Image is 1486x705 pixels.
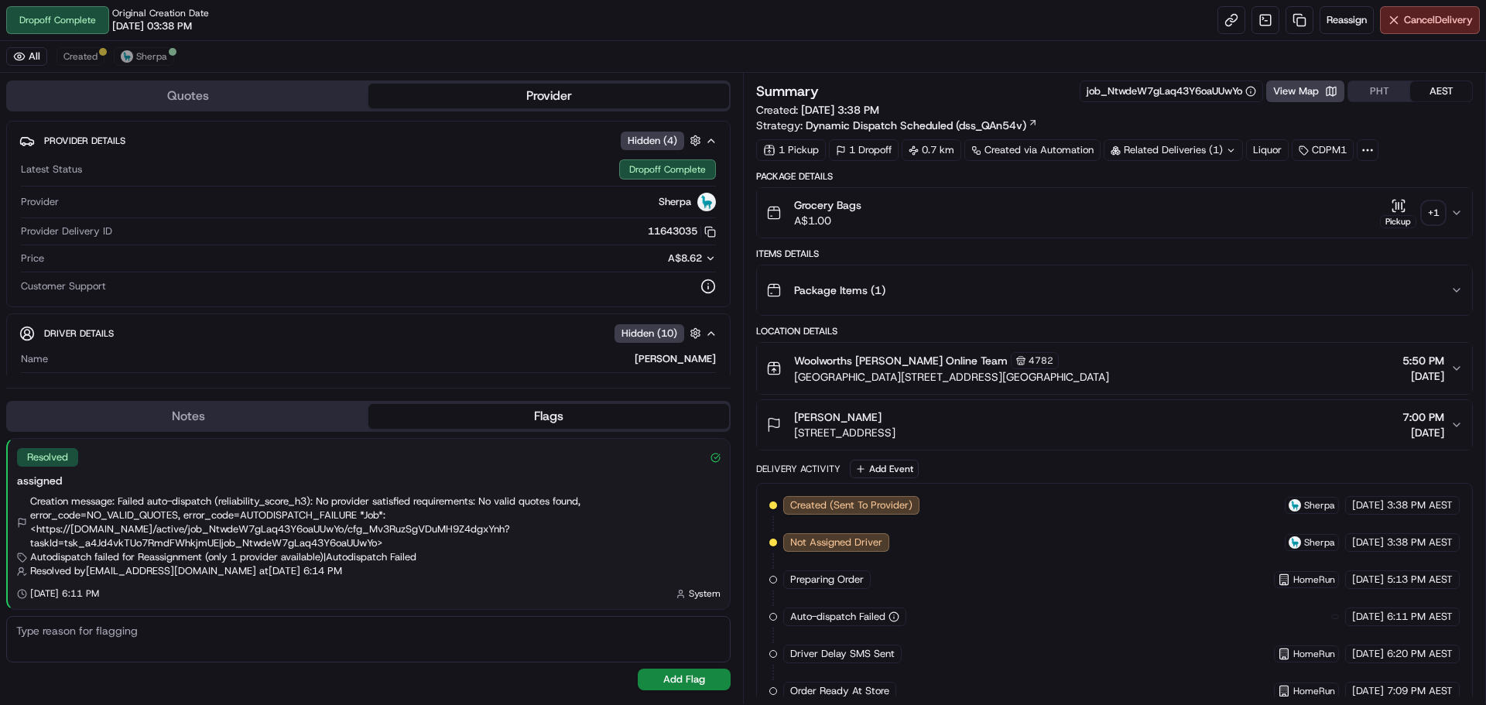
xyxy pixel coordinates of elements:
div: Delivery Activity [756,463,841,475]
button: A$8.62 [580,252,716,265]
span: [DATE] [1352,684,1384,698]
img: sherpa_logo.png [1289,499,1301,512]
div: CDPM1 [1292,139,1354,161]
button: Hidden (4) [621,131,705,150]
button: Sherpa [114,47,174,66]
button: Pickup+1 [1380,198,1444,228]
span: Provider Delivery ID [21,224,112,238]
span: 4782 [1029,354,1053,367]
div: Liquor [1246,139,1289,161]
img: sherpa_logo.png [1289,536,1301,549]
button: Flags [368,404,729,429]
span: Reassign [1327,13,1367,27]
button: Created [56,47,104,66]
button: Grocery BagsA$1.00Pickup+1 [757,188,1472,238]
span: Preparing Order [790,573,864,587]
span: [DATE] [1402,425,1444,440]
span: [DATE] 6:11 PM [30,587,99,600]
span: Name [21,352,48,366]
span: Hidden ( 4 ) [628,134,677,148]
button: 11643035 [648,224,716,238]
span: 6:11 PM AEST [1387,610,1453,624]
span: Hidden ( 10 ) [621,327,677,341]
span: System [689,587,721,600]
button: Quotes [8,84,368,108]
div: Resolved [17,448,78,467]
span: 5:13 PM AEST [1387,573,1453,587]
span: [DATE] [1352,536,1384,549]
button: Provider DetailsHidden (4) [19,128,717,153]
span: Customer Support [21,279,106,293]
span: Autodispatch failed for Reassignment (only 1 provider available) | Autodispatch Failed [30,550,416,564]
button: Driver DetailsHidden (10) [19,320,717,346]
span: 3:38 PM AEST [1387,498,1453,512]
span: Provider Details [44,135,125,147]
span: [DATE] [1352,498,1384,512]
button: Reassign [1320,6,1374,34]
div: [PERSON_NAME] [54,352,716,366]
h3: Summary [756,84,819,98]
a: Created via Automation [964,139,1101,161]
span: [STREET_ADDRESS] [794,425,895,440]
span: [DATE] [1352,647,1384,661]
span: [DATE] 3:38 PM [801,103,879,117]
span: [GEOGRAPHIC_DATA][STREET_ADDRESS][GEOGRAPHIC_DATA] [794,369,1109,385]
span: HomeRun [1293,648,1335,660]
div: Related Deliveries (1) [1104,139,1243,161]
span: Sherpa [136,50,167,63]
div: 1 Dropoff [829,139,899,161]
button: Pickup [1380,198,1416,228]
span: Grocery Bags [794,197,861,213]
span: [DATE] [1352,573,1384,587]
img: sherpa_logo.png [697,193,716,211]
span: [PERSON_NAME] [794,409,882,425]
div: Strategy: [756,118,1038,133]
span: A$8.62 [668,252,702,265]
span: Sherpa [1304,499,1335,512]
span: Dynamic Dispatch Scheduled (dss_QAn54v) [806,118,1026,133]
img: sherpa_logo.png [121,50,133,63]
button: PHT [1348,81,1410,101]
button: Notes [8,404,368,429]
span: Package Items ( 1 ) [794,282,885,298]
button: job_NtwdeW7gLaq43Y6oaUUwYo [1087,84,1256,98]
span: [DATE] [1402,368,1444,384]
span: [DATE] 03:38 PM [112,19,192,33]
div: assigned [17,473,721,488]
div: 1 Pickup [756,139,826,161]
button: Hidden (10) [615,323,705,343]
span: HomeRun [1293,573,1335,586]
span: Creation message: Failed auto-dispatch (reliability_score_h3): No provider satisfied requirements... [30,495,721,550]
span: Created (Sent To Provider) [790,498,912,512]
span: 6:20 PM AEST [1387,647,1453,661]
span: Latest Status [21,163,82,176]
button: [PERSON_NAME][STREET_ADDRESS]7:00 PM[DATE] [757,400,1472,450]
span: Provider [21,195,59,209]
span: Not Assigned Driver [790,536,882,549]
span: at [DATE] 6:14 PM [259,564,342,578]
span: A$1.00 [794,213,861,228]
span: Original Creation Date [112,7,209,19]
button: AEST [1410,81,1472,101]
span: Sherpa [659,195,691,209]
span: 5:50 PM [1402,353,1444,368]
span: Price [21,252,44,265]
span: Driver Delay SMS Sent [790,647,895,661]
span: Created: [756,102,879,118]
span: Created [63,50,98,63]
span: 7:00 PM [1402,409,1444,425]
div: Package Details [756,170,1473,183]
span: Resolved by [EMAIL_ADDRESS][DOMAIN_NAME] [30,564,256,578]
span: Auto-dispatch Failed [790,610,885,624]
button: Add Event [850,460,919,478]
span: 7:09 PM AEST [1387,684,1453,698]
span: HomeRun [1293,685,1335,697]
span: Woolworths [PERSON_NAME] Online Team [794,353,1008,368]
div: 0.7 km [902,139,961,161]
div: + 1 [1423,202,1444,224]
div: Pickup [1380,215,1416,228]
span: Driver Details [44,327,114,340]
div: Location Details [756,325,1473,337]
